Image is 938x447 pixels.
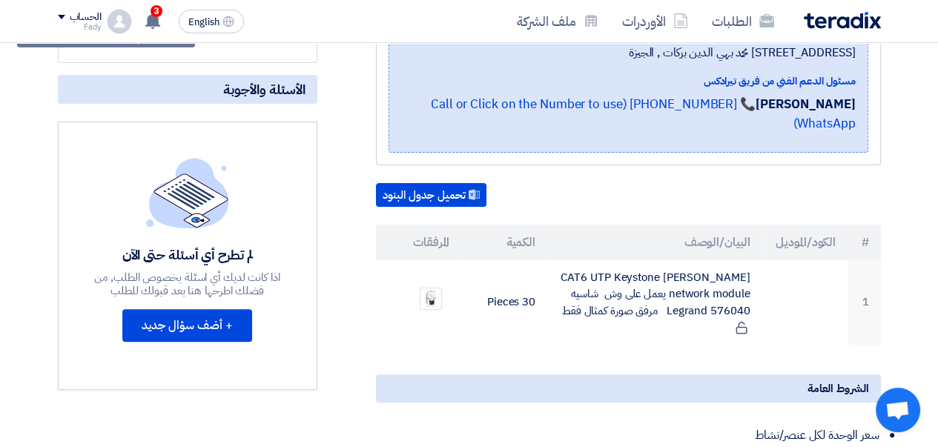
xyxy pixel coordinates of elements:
button: English [179,10,244,33]
span: الأسئلة والأجوبة [223,81,305,98]
td: 1 [848,260,881,345]
img: Data_socket_1757326059718.jpg [420,288,441,309]
button: + أضف سؤال جديد [122,309,252,342]
th: الكمية [461,225,547,260]
th: البيان/الوصف [547,225,762,260]
span: English [188,17,219,27]
td: 30 Pieces [461,260,547,345]
span: 3 [151,5,162,17]
button: تحميل جدول البنود [376,183,486,207]
img: profile_test.png [108,10,131,33]
img: empty_state_list.svg [146,158,229,228]
div: الحساب [70,11,102,24]
th: المرفقات [376,225,462,260]
span: الجيزة, [GEOGRAPHIC_DATA] ,[STREET_ADDRESS] محمد بهي الدين بركات , الجيزة [401,26,856,62]
td: CAT6 UTP Keystone [PERSON_NAME] network module يعمل على وش شاسيه Legrand 576040 مرفق صورة كمثال فقط [547,260,762,345]
a: ملف الشركة [505,4,610,39]
span: الشروط العامة [807,380,869,397]
img: Teradix logo [804,12,881,29]
div: اذا كانت لديك أي اسئلة بخصوص الطلب, من فضلك اطرحها هنا بعد قبولك للطلب [79,271,296,297]
a: الطلبات [700,4,786,39]
div: Open chat [876,388,920,432]
a: الأوردرات [610,4,700,39]
th: # [848,225,881,260]
strong: [PERSON_NAME] [756,95,856,113]
div: Fady [58,23,102,31]
div: مسئول الدعم الفني من فريق تيرادكس [401,73,856,89]
a: 📞 [PHONE_NUMBER] (Call or Click on the Number to use WhatsApp) [431,95,856,133]
div: لم تطرح أي أسئلة حتى الآن [79,246,296,263]
th: الكود/الموديل [762,225,848,260]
